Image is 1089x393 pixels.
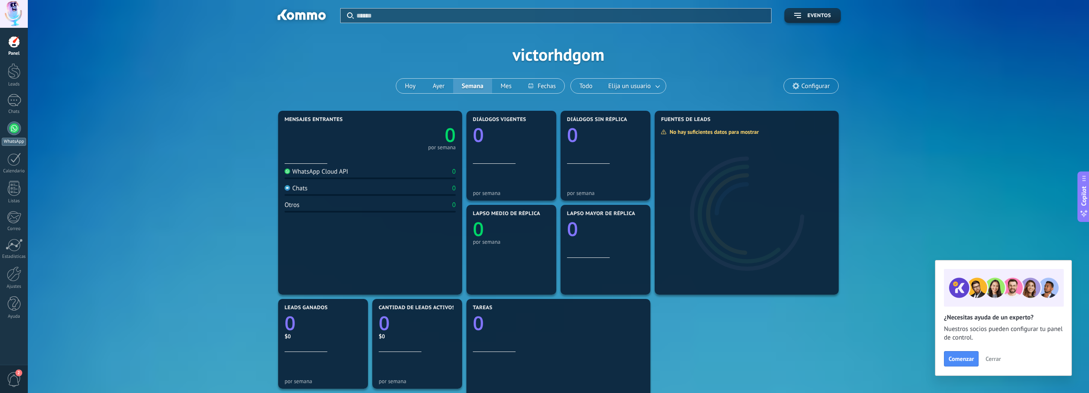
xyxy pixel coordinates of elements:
[473,310,484,336] text: 0
[396,79,424,93] button: Hoy
[473,305,493,311] span: Tareas
[473,239,550,245] div: por semana
[601,79,666,93] button: Elija un usuario
[949,356,974,362] span: Comenzar
[807,13,831,19] span: Eventos
[784,8,841,23] button: Eventos
[473,310,644,336] a: 0
[944,351,979,366] button: Comenzar
[567,122,578,148] text: 0
[473,117,526,123] span: Diálogos vigentes
[379,310,456,336] a: 0
[285,333,362,340] div: $0
[285,168,348,176] div: WhatsApp Cloud API
[492,79,520,93] button: Mes
[1080,186,1088,206] span: Copilot
[428,145,456,150] div: por semana
[452,168,456,176] div: 0
[445,122,456,148] text: 0
[2,51,27,56] div: Panel
[985,356,1001,362] span: Cerrar
[285,168,290,174] img: WhatsApp Cloud API
[982,352,1005,365] button: Cerrar
[567,211,635,217] span: Lapso mayor de réplica
[285,185,290,191] img: Chats
[2,254,27,260] div: Estadísticas
[452,184,456,192] div: 0
[520,79,564,93] button: Fechas
[285,117,343,123] span: Mensajes entrantes
[285,378,362,384] div: por semana
[801,83,830,90] span: Configurar
[473,211,540,217] span: Lapso medio de réplica
[473,122,484,148] text: 0
[2,82,27,87] div: Leads
[661,117,711,123] span: Fuentes de leads
[2,109,27,115] div: Chats
[2,138,26,146] div: WhatsApp
[453,79,492,93] button: Semana
[370,122,456,148] a: 0
[567,117,627,123] span: Diálogos sin réplica
[571,79,601,93] button: Todo
[473,190,550,196] div: por semana
[285,310,296,336] text: 0
[567,216,578,242] text: 0
[424,79,453,93] button: Ayer
[944,325,1063,342] span: Nuestros socios pueden configurar tu panel de control.
[944,313,1063,322] h2: ¿Necesitas ayuda de un experto?
[285,201,300,209] div: Otros
[379,310,390,336] text: 0
[473,216,484,242] text: 0
[379,305,455,311] span: Cantidad de leads activos
[2,198,27,204] div: Listas
[2,168,27,174] div: Calendario
[2,314,27,319] div: Ayuda
[285,184,308,192] div: Chats
[661,128,765,136] div: No hay suficientes datos para mostrar
[607,80,653,92] span: Elija un usuario
[285,305,328,311] span: Leads ganados
[2,284,27,290] div: Ajustes
[2,226,27,232] div: Correo
[567,190,644,196] div: por semana
[285,310,362,336] a: 0
[379,378,456,384] div: por semana
[15,369,22,376] span: 2
[452,201,456,209] div: 0
[379,333,456,340] div: $0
